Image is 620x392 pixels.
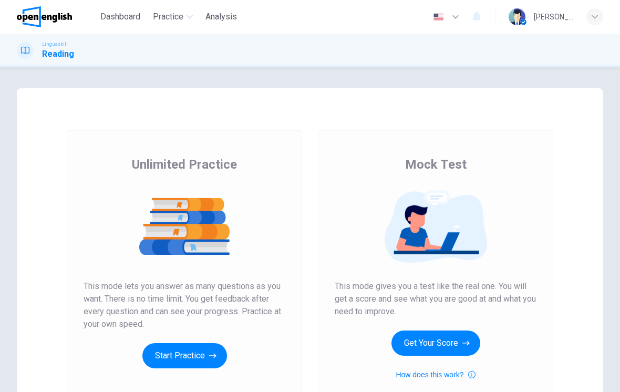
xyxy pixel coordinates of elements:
[42,40,68,48] span: Linguaskill
[42,48,74,60] h1: Reading
[17,6,72,27] img: OpenEnglish logo
[205,11,237,23] span: Analysis
[201,7,241,26] button: Analysis
[534,11,574,23] div: [PERSON_NAME]
[132,156,237,173] span: Unlimited Practice
[96,7,144,26] button: Dashboard
[335,280,536,318] span: This mode gives you a test like the real one. You will get a score and see what you are good at a...
[142,343,227,368] button: Start Practice
[84,280,285,331] span: This mode lets you answer as many questions as you want. There is no time limit. You get feedback...
[153,11,183,23] span: Practice
[17,6,96,27] a: OpenEnglish logo
[391,331,480,356] button: Get Your Score
[396,368,475,381] button: How does this work?
[405,156,467,173] span: Mock Test
[149,7,197,26] button: Practice
[100,11,140,23] span: Dashboard
[509,8,525,25] img: Profile picture
[432,13,445,21] img: en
